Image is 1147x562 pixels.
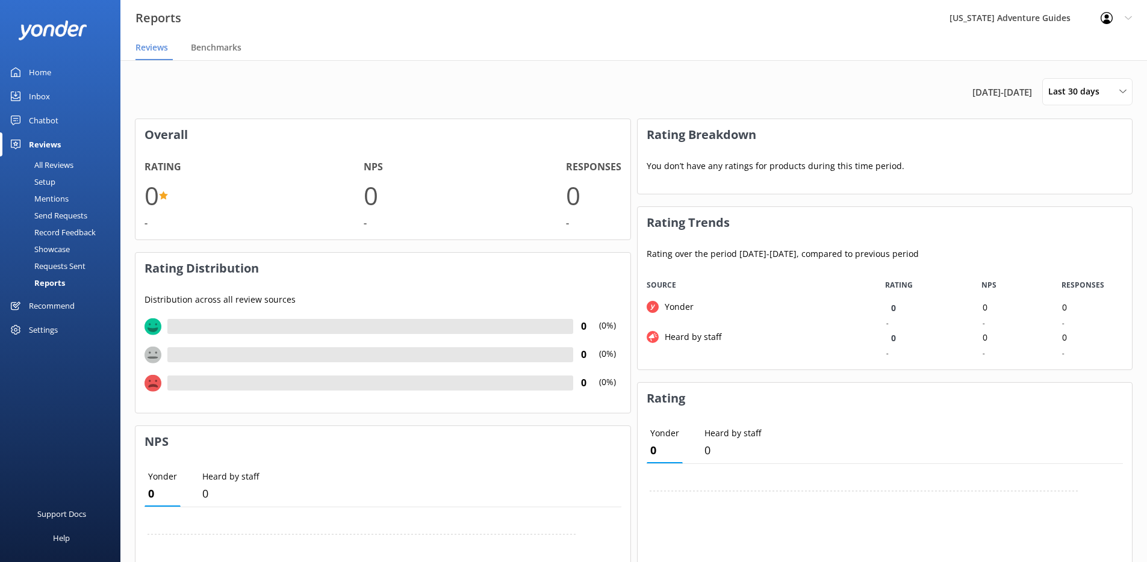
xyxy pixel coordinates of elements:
div: Recommend [29,294,75,318]
h1: 0 [145,175,159,215]
a: Mentions [7,190,120,207]
a: Send Requests [7,207,120,224]
h3: Rating Trends [638,207,1133,238]
h3: Rating Distribution [135,253,630,284]
div: Home [29,60,51,84]
div: Send Requests [7,207,87,224]
h1: 0 [364,175,378,215]
div: - [982,347,984,358]
div: Showcase [7,241,70,258]
div: - [145,215,148,231]
div: Record Feedback [7,224,96,241]
h1: 0 [566,175,580,215]
div: - [886,347,888,358]
div: 0 [973,300,1052,315]
div: Settings [29,318,58,342]
p: Distribution across all review sources [145,293,621,306]
div: Reviews [29,132,61,156]
h4: Rating [145,159,181,175]
h3: NPS [135,426,630,457]
div: Reports [7,274,65,291]
div: 0 [1052,330,1132,345]
div: Requests Sent [7,258,85,274]
a: Record Feedback [7,224,120,241]
p: Yonder [650,427,679,440]
span: NPS [981,279,996,291]
div: - [886,317,888,328]
p: (0%) [594,375,621,404]
p: (0%) [594,347,621,375]
a: Setup [7,173,120,190]
div: - [1062,317,1064,328]
p: 0 [650,442,679,459]
p: You don’t have any ratings for products during this time period. [638,150,1133,182]
span: Source [647,279,676,291]
a: Reports [7,274,120,291]
div: grid [638,300,1133,360]
div: Heard by staff [659,330,721,344]
div: 0 [1052,300,1132,315]
img: yonder-white-logo.png [18,20,87,40]
div: All Reviews [7,156,73,173]
h4: NPS [364,159,383,175]
span: 0 [891,302,895,313]
div: - [566,215,569,231]
span: RATING [885,279,913,291]
span: Last 30 days [1048,85,1107,98]
div: - [364,215,367,231]
div: Help [53,526,70,550]
a: Showcase [7,241,120,258]
p: Yonder [148,470,177,483]
p: (0%) [594,319,621,347]
div: Inbox [29,84,50,108]
div: - [982,317,984,328]
a: Requests Sent [7,258,120,274]
h3: Overall [135,119,630,150]
a: All Reviews [7,156,120,173]
div: Mentions [7,190,69,207]
div: Yonder [659,300,694,313]
h3: Rating Breakdown [638,119,1133,150]
h3: Reports [135,8,181,28]
p: Heard by staff [704,427,761,440]
h3: Rating [638,383,1133,414]
p: 0 [704,442,761,459]
p: 0 [148,485,177,502]
div: Support Docs [37,502,86,526]
p: Heard by staff [202,470,259,483]
h4: 0 [573,375,594,391]
span: 0 [891,332,895,344]
h4: 0 [573,319,594,335]
span: Reviews [135,42,168,54]
span: Benchmarks [191,42,241,54]
h4: 0 [573,347,594,363]
p: 0 [202,485,259,502]
div: Chatbot [29,108,58,132]
span: RESPONSES [1062,279,1104,291]
h4: Responses [566,159,621,175]
div: 0 [973,330,1052,345]
div: - [1062,347,1064,358]
p: Rating over the period [DATE] - [DATE] , compared to previous period [647,247,1124,261]
div: Setup [7,173,55,190]
span: [DATE] - [DATE] [972,85,1032,99]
